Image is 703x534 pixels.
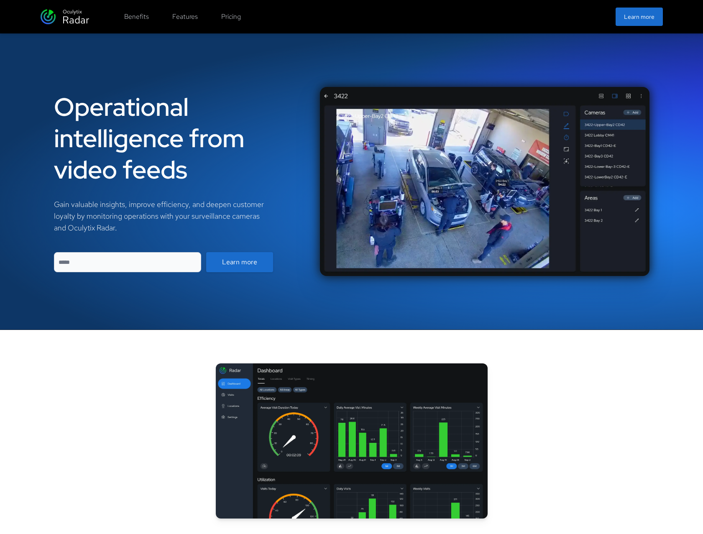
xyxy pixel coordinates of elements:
img: Radar Dashboard desktop screenshot [216,363,488,519]
div: Radar [62,13,89,27]
button: Pricing [216,8,246,25]
button: Learn more [616,8,663,26]
button: Learn more [206,252,273,272]
button: Oculytix Radar [41,7,89,27]
div: Oculytix [63,8,82,15]
img: Radar Logo [41,9,56,24]
div: Gain valuable insights, improve efficiency, and deepen customer loyalty by monitoring operations ... [54,199,274,234]
img: Monitoring lube bays screenshot [320,87,649,276]
h1: Operational intelligence from video feeds [54,91,274,185]
button: Features [167,8,203,25]
button: Benefits [119,8,154,25]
